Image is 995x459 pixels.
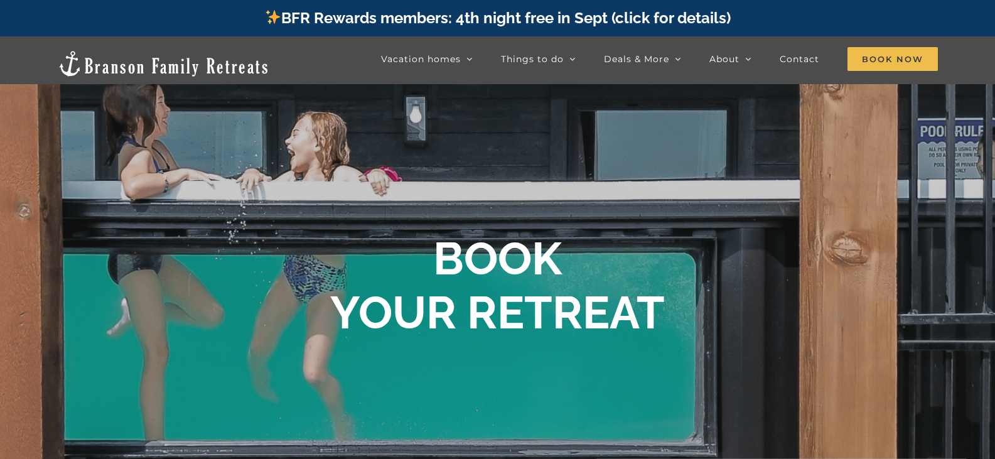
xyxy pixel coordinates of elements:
[709,46,751,72] a: About
[604,46,681,72] a: Deals & More
[847,46,938,72] a: Book Now
[604,55,669,63] span: Deals & More
[847,47,938,71] span: Book Now
[381,46,938,72] nav: Main Menu
[709,55,740,63] span: About
[501,46,576,72] a: Things to do
[780,55,819,63] span: Contact
[381,46,473,72] a: Vacation homes
[330,231,665,338] b: BOOK YOUR RETREAT
[264,9,731,27] a: BFR Rewards members: 4th night free in Sept (click for details)
[381,55,461,63] span: Vacation homes
[501,55,564,63] span: Things to do
[57,50,270,78] img: Branson Family Retreats Logo
[266,9,281,24] img: ✨
[780,46,819,72] a: Contact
